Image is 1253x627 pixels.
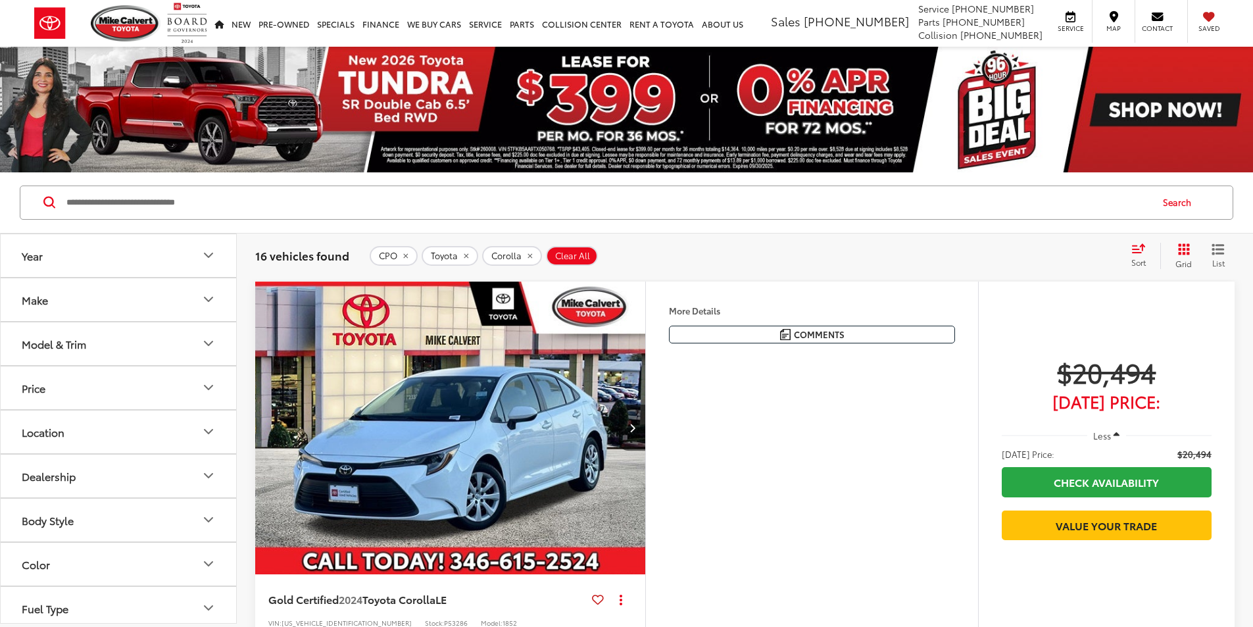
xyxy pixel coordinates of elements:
[422,246,478,266] button: remove Toyota
[22,426,64,438] div: Location
[431,251,458,261] span: Toyota
[794,328,845,341] span: Comments
[1,499,237,541] button: Body StyleBody Style
[619,405,645,451] button: Next image
[201,600,216,616] div: Fuel Type
[960,28,1043,41] span: [PHONE_NUMBER]
[952,2,1034,15] span: [PHONE_NUMBER]
[255,282,647,575] a: 2024 Toyota Corolla LE2024 Toyota Corolla LE2024 Toyota Corolla LE2024 Toyota Corolla LE
[1087,424,1127,448] button: Less
[1002,511,1212,540] a: Value Your Trade
[268,591,339,607] span: Gold Certified
[1056,24,1085,33] span: Service
[255,282,647,576] img: 2024 Toyota Corolla LE
[546,246,598,266] button: Clear All
[771,13,800,30] span: Sales
[1150,186,1210,219] button: Search
[1,543,237,586] button: ColorColor
[1142,24,1173,33] span: Contact
[1002,447,1054,461] span: [DATE] Price:
[22,249,43,262] div: Year
[379,251,397,261] span: CPO
[1,366,237,409] button: PricePrice
[22,293,48,306] div: Make
[1099,24,1128,33] span: Map
[482,246,542,266] button: remove Corolla
[362,591,435,607] span: Toyota Corolla
[1002,395,1212,408] span: [DATE] Price:
[1177,447,1212,461] span: $20,494
[22,602,68,614] div: Fuel Type
[339,591,362,607] span: 2024
[918,28,958,41] span: Collision
[1,278,237,321] button: MakeMake
[918,15,940,28] span: Parts
[669,326,955,343] button: Comments
[370,246,418,266] button: remove true
[22,338,86,350] div: Model & Trim
[22,470,76,482] div: Dealership
[1131,257,1146,268] span: Sort
[1002,355,1212,388] span: $20,494
[22,558,50,570] div: Color
[201,336,216,351] div: Model & Trim
[201,468,216,484] div: Dealership
[255,247,349,263] span: 16 vehicles found
[22,514,74,526] div: Body Style
[1,455,237,497] button: DealershipDealership
[555,251,590,261] span: Clear All
[91,5,160,41] img: Mike Calvert Toyota
[1,411,237,453] button: LocationLocation
[65,187,1150,218] input: Search by Make, Model, or Keyword
[201,512,216,528] div: Body Style
[1,234,237,277] button: YearYear
[1125,243,1160,269] button: Select sort value
[1,322,237,365] button: Model & TrimModel & Trim
[1202,243,1235,269] button: List View
[620,594,622,605] span: dropdown dots
[22,382,45,394] div: Price
[491,251,522,261] span: Corolla
[1160,243,1202,269] button: Grid View
[201,247,216,263] div: Year
[201,424,216,439] div: Location
[609,588,632,611] button: Actions
[1212,257,1225,268] span: List
[201,291,216,307] div: Make
[435,591,447,607] span: LE
[268,592,587,607] a: Gold Certified2024Toyota CorollaLE
[1175,258,1192,269] span: Grid
[201,380,216,395] div: Price
[780,329,791,340] img: Comments
[201,556,216,572] div: Color
[1002,467,1212,497] a: Check Availability
[918,2,949,15] span: Service
[1093,430,1111,441] span: Less
[804,13,909,30] span: [PHONE_NUMBER]
[943,15,1025,28] span: [PHONE_NUMBER]
[255,282,647,575] div: 2024 Toyota Corolla LE 0
[1194,24,1223,33] span: Saved
[669,306,955,315] h4: More Details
